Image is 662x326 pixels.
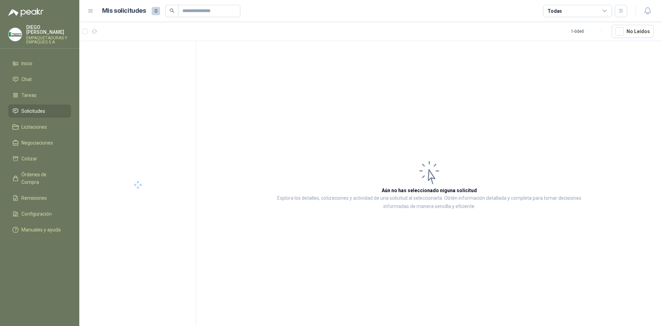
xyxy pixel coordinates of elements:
a: Inicio [8,57,71,70]
span: Solicitudes [21,107,45,115]
span: Chat [21,76,32,83]
span: Órdenes de Compra [21,171,64,186]
a: Configuración [8,207,71,220]
div: 1 - 0 de 0 [571,26,606,37]
a: Remisiones [8,191,71,205]
a: Tareas [8,89,71,102]
p: EMPAQUETADURAS Y EMPAQUES S.A [26,36,71,44]
button: No Leídos [612,25,654,38]
a: Negociaciones [8,136,71,149]
span: search [170,8,174,13]
p: DIEGO [PERSON_NAME] [26,25,71,34]
a: Chat [8,73,71,86]
span: 0 [152,7,160,15]
a: Licitaciones [8,120,71,134]
span: Tareas [21,91,37,99]
h1: Mis solicitudes [102,6,146,16]
img: Company Logo [9,28,22,41]
span: Cotizar [21,155,37,162]
a: Cotizar [8,152,71,165]
span: Configuración [21,210,52,218]
span: Licitaciones [21,123,47,131]
div: Todas [548,7,562,15]
img: Logo peakr [8,8,43,17]
h3: Aún no has seleccionado niguna solicitud [382,187,477,194]
a: Órdenes de Compra [8,168,71,189]
span: Negociaciones [21,139,53,147]
span: Remisiones [21,194,47,202]
a: Manuales y ayuda [8,223,71,236]
a: Solicitudes [8,105,71,118]
span: Inicio [21,60,32,67]
p: Explora los detalles, cotizaciones y actividad de una solicitud al seleccionarla. Obtén informaci... [265,194,593,211]
span: Manuales y ayuda [21,226,61,234]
